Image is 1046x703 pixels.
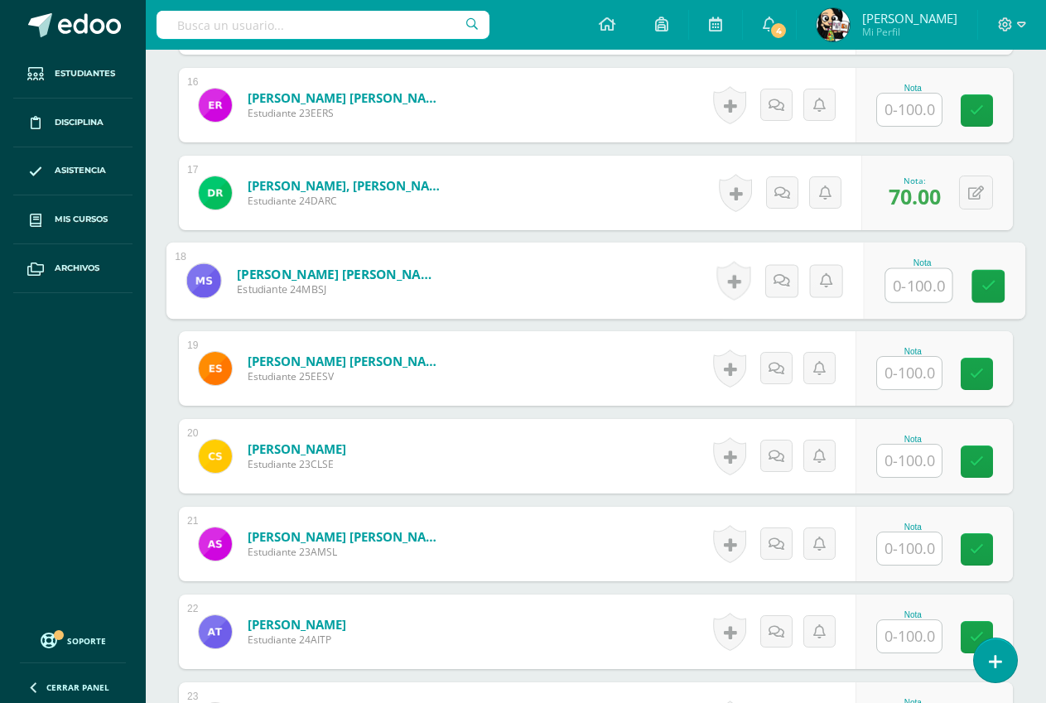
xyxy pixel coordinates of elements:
a: [PERSON_NAME], [PERSON_NAME] [248,177,446,194]
span: Mi Perfil [862,25,957,39]
span: Archivos [55,262,99,275]
span: Estudiante 25EESV [248,369,446,383]
a: [PERSON_NAME] [PERSON_NAME] [248,89,446,106]
div: Nota [885,258,960,267]
span: 70.00 [889,182,941,210]
img: 04df984a4f1f10c0602d895c97c6ce16.png [199,527,232,561]
span: [PERSON_NAME] [862,10,957,26]
span: 4 [769,22,788,40]
a: Asistencia [13,147,133,196]
div: Nota [876,84,949,93]
a: [PERSON_NAME] [248,441,346,457]
span: Estudiante 24MBSJ [237,282,441,297]
span: Estudiantes [55,67,115,80]
a: Soporte [20,628,126,651]
a: [PERSON_NAME] [248,616,346,633]
div: Nota [876,347,949,356]
span: Disciplina [55,116,104,129]
a: Mis cursos [13,195,133,244]
a: Estudiantes [13,50,133,99]
a: [PERSON_NAME] [PERSON_NAME] [237,265,441,282]
span: Mis cursos [55,213,108,226]
span: Soporte [67,635,106,647]
div: Nota: [889,175,941,186]
a: Archivos [13,244,133,293]
input: 0-100.0 [885,269,952,302]
div: Nota [876,610,949,619]
a: [PERSON_NAME] [PERSON_NAME] [248,353,446,369]
div: Nota [876,435,949,444]
span: Estudiante 23EERS [248,106,446,120]
a: [PERSON_NAME] [PERSON_NAME] [248,528,446,545]
div: Nota [876,522,949,532]
input: 0-100.0 [877,445,942,477]
input: Busca un usuario... [157,11,489,39]
img: 7f8e2c282b4aa0a5af43dc42e1079e32.png [187,263,221,297]
input: 0-100.0 [877,357,942,389]
span: Estudiante 23CLSE [248,457,346,471]
span: Estudiante 24DARC [248,194,446,208]
input: 0-100.0 [877,94,942,126]
img: 60924781345c7b4129ed904f19e5d38a.png [199,615,232,648]
input: 0-100.0 [877,532,942,565]
img: 5169d245012bc5bf5d967a56b5ed29fe.png [199,440,232,473]
img: 59f923f32fa7b4f8390d19130c0ba86a.png [199,352,232,385]
span: Estudiante 24AITP [248,633,346,647]
a: Disciplina [13,99,133,147]
span: Estudiante 23AMSL [248,545,446,559]
span: Cerrar panel [46,681,109,693]
span: Asistencia [55,164,106,177]
img: 0ced94c1d7fb922ce4cad4e58f5fccfd.png [817,8,850,41]
img: 273ed4eb8ff653806559b1ea6ef257bd.png [199,89,232,122]
img: 8e333ddcbca2b988cfbaccf9a4b9ccb3.png [199,176,232,209]
input: 0-100.0 [877,620,942,652]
